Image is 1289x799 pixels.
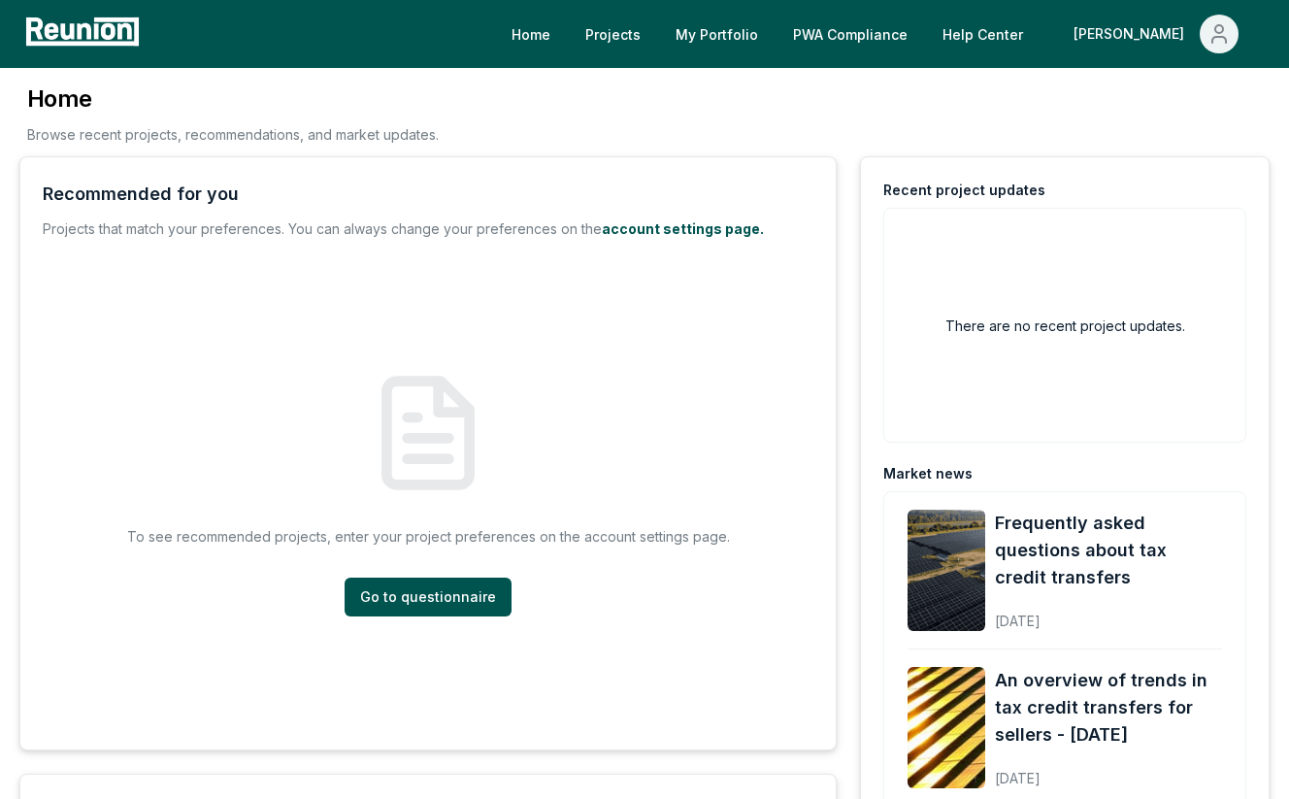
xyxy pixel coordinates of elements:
[660,15,774,53] a: My Portfolio
[570,15,656,53] a: Projects
[945,316,1185,336] h2: There are no recent project updates.
[27,124,439,145] p: Browse recent projects, recommendations, and market updates.
[995,597,1222,631] div: [DATE]
[777,15,923,53] a: PWA Compliance
[496,15,1270,53] nav: Main
[1074,15,1192,53] div: [PERSON_NAME]
[995,510,1222,591] a: Frequently asked questions about tax credit transfers
[496,15,566,53] a: Home
[602,220,764,237] a: account settings page.
[27,83,439,115] h3: Home
[908,510,985,631] img: Frequently asked questions about tax credit transfers
[908,667,985,788] img: An overview of trends in tax credit transfers for sellers - September 2025
[883,464,973,483] div: Market news
[43,181,239,208] div: Recommended for you
[995,754,1222,788] div: [DATE]
[127,526,730,547] p: To see recommended projects, enter your project preferences on the account settings page.
[1058,15,1254,53] button: [PERSON_NAME]
[43,220,602,237] span: Projects that match your preferences. You can always change your preferences on the
[345,578,512,616] a: Go to questionnaire
[995,667,1222,749] a: An overview of trends in tax credit transfers for sellers - [DATE]
[927,15,1039,53] a: Help Center
[883,181,1045,200] div: Recent project updates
